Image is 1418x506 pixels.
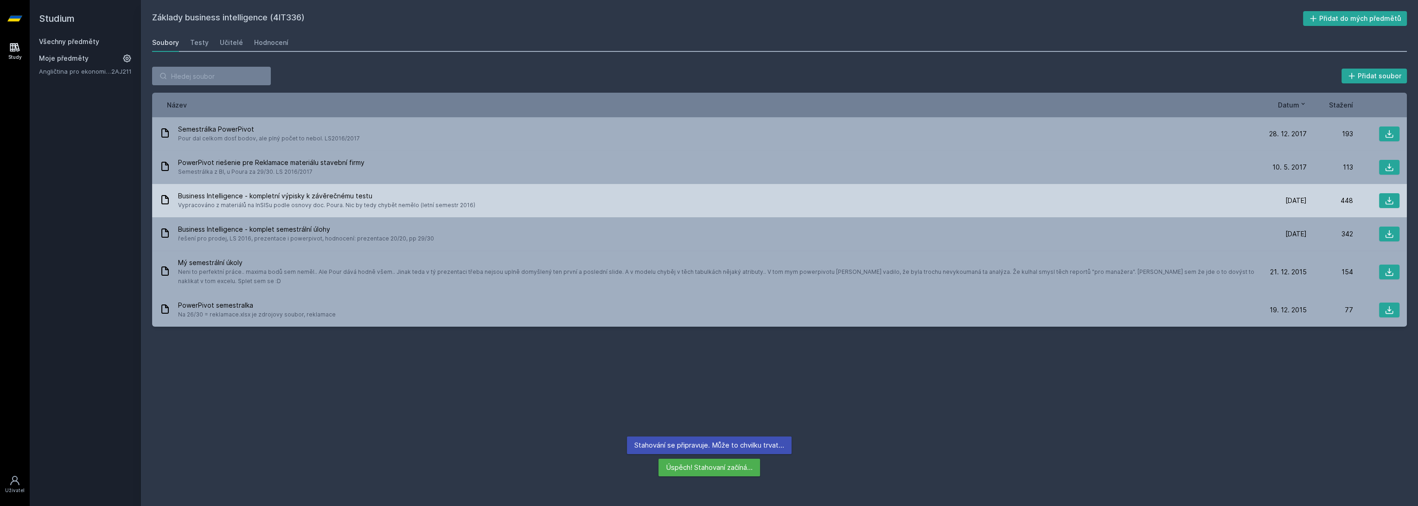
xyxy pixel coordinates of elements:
[178,158,364,167] span: PowerPivot riešenie pre Reklamace materiálu stavební firmy
[1270,305,1307,315] span: 19. 12. 2015
[152,33,179,52] a: Soubory
[39,67,111,76] a: Angličtina pro ekonomická studia 1 (B2/C1)
[1329,100,1353,110] button: Stažení
[658,459,760,476] div: Úspěch! Stahovaní začíná…
[5,487,25,494] div: Uživatel
[167,100,187,110] button: Název
[178,234,434,243] span: řešení pro prodej, LS 2016, prezentace i powerpivot, hodnocení: prezentace 20/20, pp 29/30
[178,267,1257,286] span: Neni to perfektní práce.. maxima bodů sem neměl.. Ale Pour dává hodně všem.. Jinak teda v tý prez...
[1269,129,1307,139] span: 28. 12. 2017
[1303,11,1407,26] button: Přidat do mých předmětů
[39,38,99,45] a: Všechny předměty
[1307,163,1353,172] div: 113
[627,436,792,454] div: Stahování se připravuje. Může to chvilku trvat…
[178,167,364,177] span: Semestrálka z BI, u Poura za 29/30. LS 2016/2017
[220,38,243,47] div: Učitelé
[2,37,28,65] a: Study
[178,125,360,134] span: Semestrálka PowerPivot
[1307,129,1353,139] div: 193
[1278,100,1307,110] button: Datum
[178,301,336,310] span: PowerPivot semestralka
[152,38,179,47] div: Soubory
[1307,196,1353,205] div: 448
[2,470,28,499] a: Uživatel
[8,54,22,61] div: Study
[178,310,336,319] span: Na 26/30 = reklamace.xlsx je zdrojovy soubor, reklamace
[1285,229,1307,239] span: [DATE]
[178,134,360,143] span: Pour dal celkom dosť bodov, ale plný počet to nebol. LS2016/2017
[254,38,288,47] div: Hodnocení
[1341,69,1407,83] button: Přidat soubor
[178,201,475,210] span: Vypracováno z materiálů na InSISu podle osnovy doc. Poura. Nic by tedy chybět nemělo (letní semes...
[1270,267,1307,277] span: 21. 12. 2015
[152,67,271,85] input: Hledej soubor
[1285,196,1307,205] span: [DATE]
[1278,100,1299,110] span: Datum
[190,38,209,47] div: Testy
[178,258,1257,267] span: Mý semestrální úkoly
[1272,163,1307,172] span: 10. 5. 2017
[1307,229,1353,239] div: 342
[190,33,209,52] a: Testy
[220,33,243,52] a: Učitelé
[39,54,89,63] span: Moje předměty
[1307,267,1353,277] div: 154
[152,11,1303,26] h2: Základy business intelligence (4IT336)
[254,33,288,52] a: Hodnocení
[178,191,475,201] span: Business Intelligence - kompletní výpisky k závěrečnému testu
[178,225,434,234] span: Business Intelligence - komplet semestrální úlohy
[1307,305,1353,315] div: 77
[111,68,132,75] a: 2AJ211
